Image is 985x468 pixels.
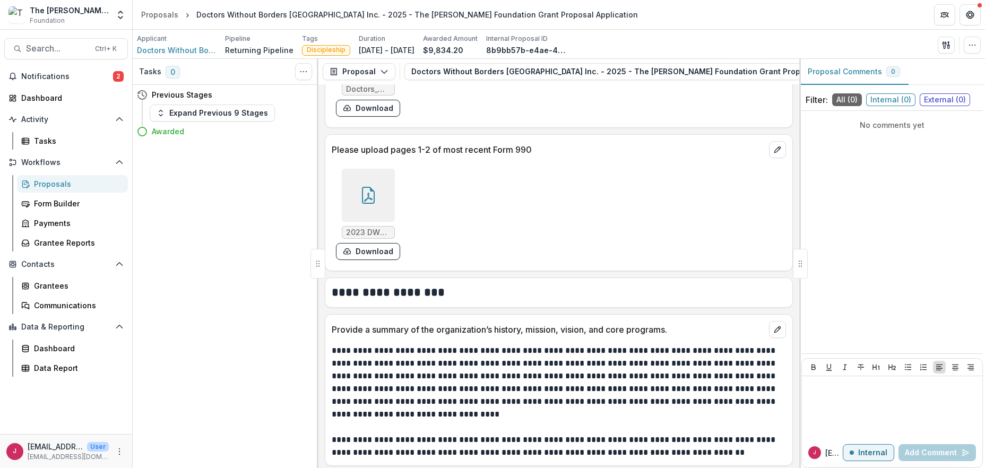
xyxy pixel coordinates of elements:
div: Data Report [34,362,119,374]
div: 2023 DWB 990_Pg_1+2.pdfdownload-form-response [336,169,400,260]
div: Proposals [141,9,178,20]
button: Align Center [949,361,962,374]
button: Open Activity [4,111,128,128]
span: Data & Reporting [21,323,111,332]
div: Grantees [34,280,119,291]
span: External ( 0 ) [920,93,970,106]
div: Grantee Reports [34,237,119,248]
a: Communications [17,297,128,314]
span: Discipleship [307,46,345,54]
div: Communications [34,300,119,311]
a: Form Builder [17,195,128,212]
button: Italicize [839,361,851,374]
button: Expand Previous 9 Stages [150,105,275,122]
div: Dashboard [34,343,119,354]
p: Applicant [137,34,167,44]
button: Strike [854,361,867,374]
span: 2 [113,71,124,82]
button: Open Workflows [4,154,128,171]
button: More [113,445,126,458]
button: Search... [4,38,128,59]
a: Proposals [17,175,128,193]
div: Ctrl + K [93,43,119,55]
a: Doctors Without Borders USA Inc. [137,45,217,56]
h3: Tasks [139,67,161,76]
button: Notifications2 [4,68,128,85]
button: Open entity switcher [113,4,128,25]
button: Add Comment [898,444,976,461]
span: 0 [891,68,895,75]
button: Heading 1 [870,361,883,374]
a: Grantee Reports [17,234,128,252]
h4: Awarded [152,126,184,137]
button: Align Left [933,361,946,374]
p: Pipeline [225,34,250,44]
span: Search... [26,44,89,54]
p: 8b9bb57b-e4ae-4dfb-91a7-dac3753a3de2 [486,45,566,56]
a: Grantees [17,277,128,294]
p: Tags [302,34,318,44]
a: Dashboard [4,89,128,107]
p: $9,834.20 [423,45,463,56]
div: Doctors Without Borders [GEOGRAPHIC_DATA] Inc. - 2025 - The [PERSON_NAME] Foundation Grant Propos... [196,9,638,20]
button: Bullet List [902,361,914,374]
span: Workflows [21,158,111,167]
span: Internal ( 0 ) [866,93,915,106]
p: No comments yet [806,119,979,131]
span: Contacts [21,260,111,269]
button: download-form-response [336,100,400,117]
span: Activity [21,115,111,124]
div: Tasks [34,135,119,146]
p: Internal Proposal ID [486,34,548,44]
button: Underline [823,361,835,374]
div: Payments [34,218,119,229]
button: Align Right [964,361,977,374]
p: [EMAIL_ADDRESS][DOMAIN_NAME] [825,447,843,458]
a: Proposals [137,7,183,22]
p: [EMAIL_ADDRESS][DOMAIN_NAME] [28,452,109,462]
p: Internal [858,448,887,457]
nav: breadcrumb [137,7,642,22]
button: Doctors Without Borders [GEOGRAPHIC_DATA] Inc. - 2025 - The [PERSON_NAME] Foundation Grant Propos... [404,63,893,80]
a: Tasks [17,132,128,150]
p: Duration [359,34,385,44]
p: User [87,442,109,452]
h4: Previous Stages [152,89,212,100]
button: Open Contacts [4,256,128,273]
button: Partners [934,4,955,25]
span: All ( 0 ) [832,93,862,106]
button: edit [769,141,786,158]
button: Bold [807,361,820,374]
button: Toggle View Cancelled Tasks [295,63,312,80]
div: Proposals [34,178,119,189]
button: Internal [843,444,894,461]
button: Get Help [960,4,981,25]
a: Payments [17,214,128,232]
img: The Bolick Foundation [8,6,25,23]
span: Foundation [30,16,65,25]
p: [EMAIL_ADDRESS][DOMAIN_NAME] [28,441,83,452]
p: [DATE] - [DATE] [359,45,414,56]
div: jcline@bolickfoundation.org [13,448,17,455]
p: Awarded Amount [423,34,478,44]
p: Filter: [806,93,828,106]
span: Notifications [21,72,113,81]
button: Heading 2 [886,361,898,374]
a: Data Report [17,359,128,377]
button: download-form-response [336,243,400,260]
span: Doctors_Without_Borders_Financial_Statements_2023__.pdf [347,85,390,94]
div: jcline@bolickfoundation.org [813,450,816,455]
button: Proposal [323,63,395,80]
button: Proposal Comments [799,59,909,85]
button: Ordered List [917,361,930,374]
div: Form Builder [34,198,119,209]
button: edit [769,321,786,338]
span: 2023 DWB 990_Pg_1+2.pdf [347,228,390,237]
a: Dashboard [17,340,128,357]
div: Dashboard [21,92,119,103]
p: Returning Pipeline [225,45,293,56]
p: Please upload pages 1-2 of most recent Form 990 [332,143,765,156]
div: The [PERSON_NAME] Foundation [30,5,109,16]
button: Open Data & Reporting [4,318,128,335]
